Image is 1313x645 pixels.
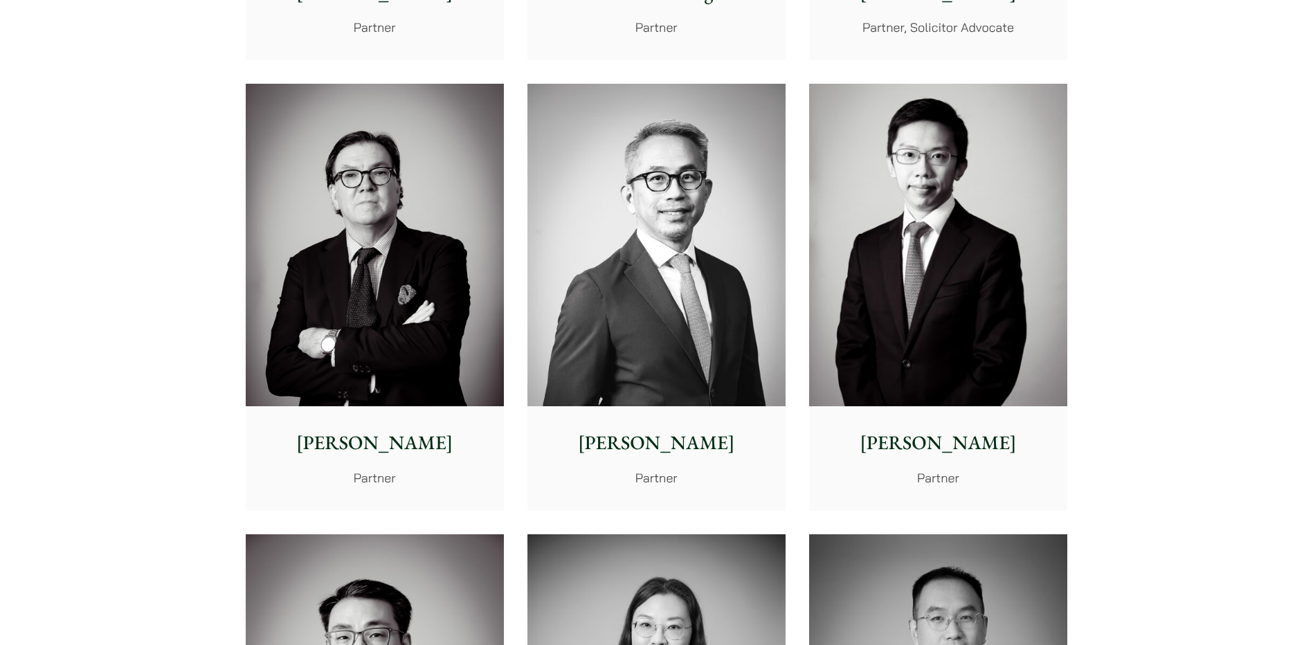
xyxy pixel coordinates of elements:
p: [PERSON_NAME] [538,428,775,457]
p: Partner [820,469,1056,487]
img: Henry Ma photo [809,84,1067,407]
p: [PERSON_NAME] [820,428,1056,457]
p: Partner [257,18,493,37]
p: Partner [538,18,775,37]
p: [PERSON_NAME] [257,428,493,457]
a: [PERSON_NAME] Partner [246,84,504,511]
p: Partner, Solicitor Advocate [820,18,1056,37]
p: Partner [257,469,493,487]
p: Partner [538,469,775,487]
a: [PERSON_NAME] Partner [527,84,786,511]
a: Henry Ma photo [PERSON_NAME] Partner [809,84,1067,511]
